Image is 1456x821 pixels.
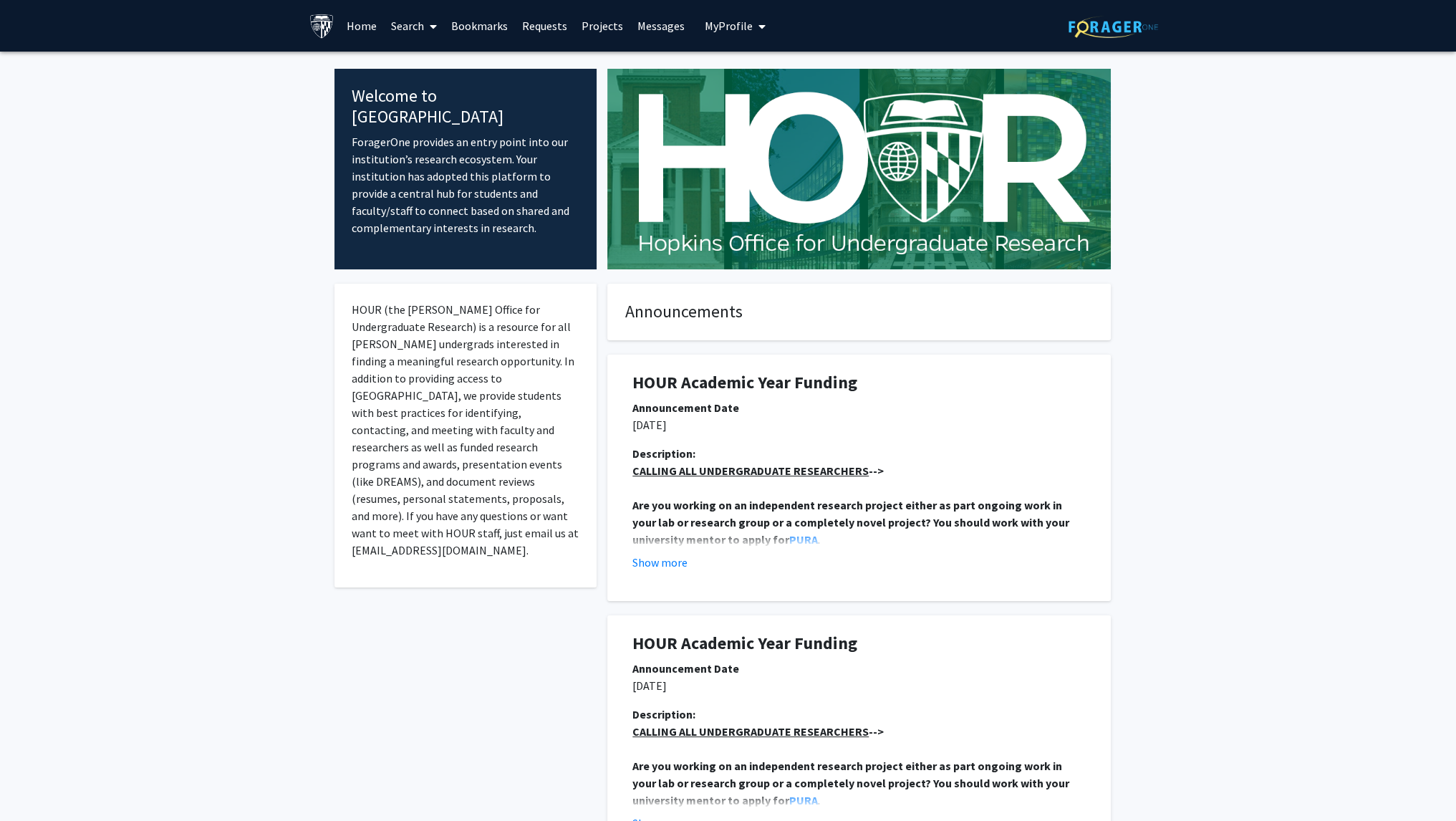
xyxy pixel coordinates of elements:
[309,14,334,39] img: Johns Hopkins University Logo
[444,1,515,51] a: Bookmarks
[515,1,574,51] a: Requests
[632,464,884,478] strong: -->
[632,724,869,739] u: CALLING ALL UNDERGRADUATE RESEARCHERS
[632,724,884,739] strong: -->
[632,757,1086,809] p: .
[632,464,869,478] u: CALLING ALL UNDERGRADUATE RESEARCHERS
[352,86,580,128] h4: Welcome to [GEOGRAPHIC_DATA]
[339,1,384,51] a: Home
[632,399,1086,416] div: Announcement Date
[632,633,1086,654] h1: HOUR Academic Year Funding
[632,677,1086,694] p: [DATE]
[705,19,753,33] span: My Profile
[632,759,1071,807] strong: Are you working on an independent research project either as part ongoing work in your lab or res...
[11,757,61,810] iframe: Chat
[1069,16,1158,38] img: ForagerOne Logo
[632,706,1086,723] div: Description:
[607,69,1111,269] img: Cover Image
[574,1,630,51] a: Projects
[625,302,1093,322] h4: Announcements
[352,133,580,236] p: ForagerOne provides an entry point into our institution’s research ecosystem. Your institution ha...
[384,1,444,51] a: Search
[630,1,692,51] a: Messages
[632,496,1086,548] p: .
[632,554,688,571] button: Show more
[632,373,1086,393] h1: HOUR Academic Year Funding
[789,532,818,547] a: PURA
[632,416,1086,433] p: [DATE]
[352,301,580,559] p: HOUR (the [PERSON_NAME] Office for Undergraduate Research) is a resource for all [PERSON_NAME] un...
[632,445,1086,462] div: Description:
[632,660,1086,677] div: Announcement Date
[789,793,818,807] a: PURA
[632,498,1071,547] strong: Are you working on an independent research project either as part ongoing work in your lab or res...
